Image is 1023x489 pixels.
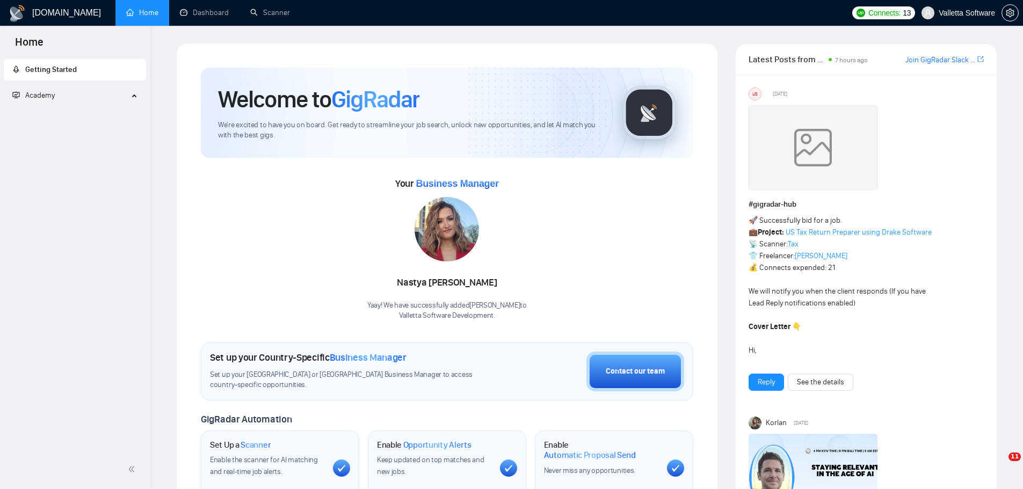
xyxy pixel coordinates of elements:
[218,120,605,141] span: We're excited to have you on board. Get ready to streamline your job search, unlock new opportuni...
[1002,4,1019,21] button: setting
[377,440,471,450] h1: Enable
[544,466,635,475] span: Never miss any opportunities.
[4,59,146,81] li: Getting Started
[758,228,784,237] strong: Project:
[12,65,20,73] span: rocket
[795,251,847,260] a: [PERSON_NAME]
[416,178,498,189] span: Business Manager
[977,54,984,64] a: export
[1002,9,1018,17] span: setting
[903,7,911,19] span: 13
[797,376,844,388] a: See the details
[415,197,479,261] img: 1686180585495-117.jpg
[749,417,761,429] img: Korlan
[395,178,499,189] span: Your
[9,5,26,22] img: logo
[241,440,271,450] span: Scanner
[786,228,932,237] a: US Tax Return Preparer using Drake Software
[544,450,636,461] span: Automatic Proposal Send
[218,85,419,114] h1: Welcome to
[622,86,676,140] img: gigradar-logo.png
[766,417,787,429] span: Korlan
[986,452,1012,478] iframe: Intercom live chat
[210,352,407,363] h1: Set up your Country-Specific
[6,34,52,57] span: Home
[977,55,984,63] span: export
[773,89,787,99] span: [DATE]
[210,370,495,390] span: Set up your [GEOGRAPHIC_DATA] or [GEOGRAPHIC_DATA] Business Manager to access country-specific op...
[868,7,901,19] span: Connects:
[1009,452,1021,461] span: 11
[330,352,407,363] span: Business Manager
[758,376,775,388] a: Reply
[377,455,484,476] span: Keep updated on top matches and new jobs.
[25,91,55,100] span: Academy
[12,91,20,99] span: fund-projection-screen
[857,9,865,17] img: upwork-logo.png
[250,8,290,17] a: searchScanner
[210,440,271,450] h1: Set Up a
[201,413,292,425] span: GigRadar Automation
[788,374,853,391] button: See the details
[749,374,784,391] button: Reply
[403,440,471,450] span: Opportunity Alerts
[367,301,527,321] div: Yaay! We have successfully added [PERSON_NAME] to
[924,9,932,17] span: user
[128,464,139,475] span: double-left
[835,56,868,64] span: 7 hours ago
[126,8,158,17] a: homeHome
[331,85,419,114] span: GigRadar
[749,199,984,210] h1: # gigradar-hub
[12,91,55,100] span: Academy
[544,440,658,461] h1: Enable
[788,239,799,249] a: Tax
[25,65,77,74] span: Getting Started
[794,418,808,428] span: [DATE]
[586,352,684,391] button: Contact our team
[905,54,975,66] a: Join GigRadar Slack Community
[210,455,318,476] span: Enable the scanner for AI matching and real-time job alerts.
[367,311,527,321] p: Valletta Software Development .
[180,8,229,17] a: dashboardDashboard
[749,322,801,331] strong: Cover Letter 👇
[749,105,877,191] img: weqQh+iSagEgQAAAABJRU5ErkJggg==
[749,53,825,66] span: Latest Posts from the GigRadar Community
[749,88,761,100] div: US
[1002,9,1019,17] a: setting
[367,274,527,292] div: Nastya [PERSON_NAME]
[606,366,665,377] div: Contact our team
